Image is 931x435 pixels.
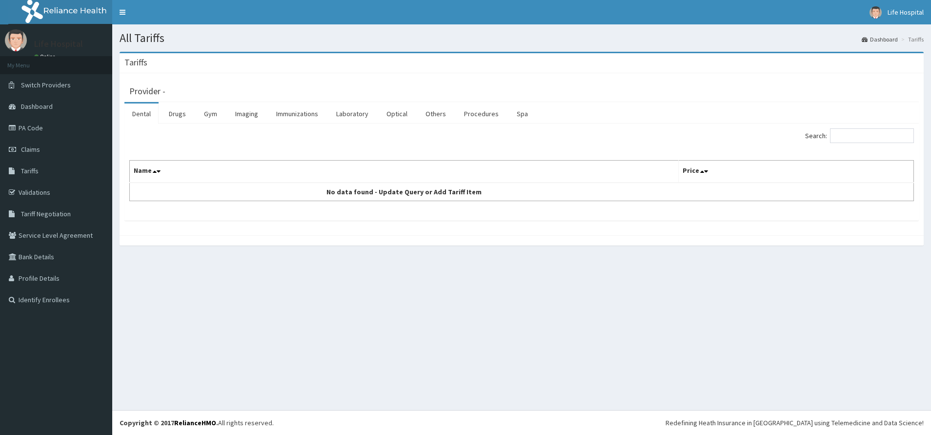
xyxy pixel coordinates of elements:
strong: Copyright © 2017 . [120,418,218,427]
a: Online [34,53,58,60]
span: Switch Providers [21,81,71,89]
a: Optical [379,104,415,124]
a: Gym [196,104,225,124]
h3: Tariffs [124,58,147,67]
a: Laboratory [328,104,376,124]
td: No data found - Update Query or Add Tariff Item [130,183,679,201]
th: Price [678,161,913,183]
a: RelianceHMO [174,418,216,427]
label: Search: [805,128,914,143]
a: Dental [124,104,159,124]
a: Immunizations [268,104,326,124]
h3: Provider - [129,87,165,96]
th: Name [130,161,679,183]
span: Tariff Negotiation [21,209,71,218]
div: Redefining Heath Insurance in [GEOGRAPHIC_DATA] using Telemedicine and Data Science! [666,418,924,428]
a: Others [418,104,454,124]
a: Dashboard [862,35,898,43]
a: Drugs [161,104,194,124]
span: Tariffs [21,166,39,175]
a: Procedures [456,104,506,124]
img: User Image [5,29,27,51]
input: Search: [830,128,914,143]
img: User Image [870,6,882,19]
span: Claims [21,145,40,154]
footer: All rights reserved. [112,410,931,435]
li: Tariffs [899,35,924,43]
span: Dashboard [21,102,53,111]
h1: All Tariffs [120,32,924,44]
span: Life Hospital [888,8,924,17]
a: Imaging [227,104,266,124]
p: Life Hospital [34,40,83,48]
a: Spa [509,104,536,124]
